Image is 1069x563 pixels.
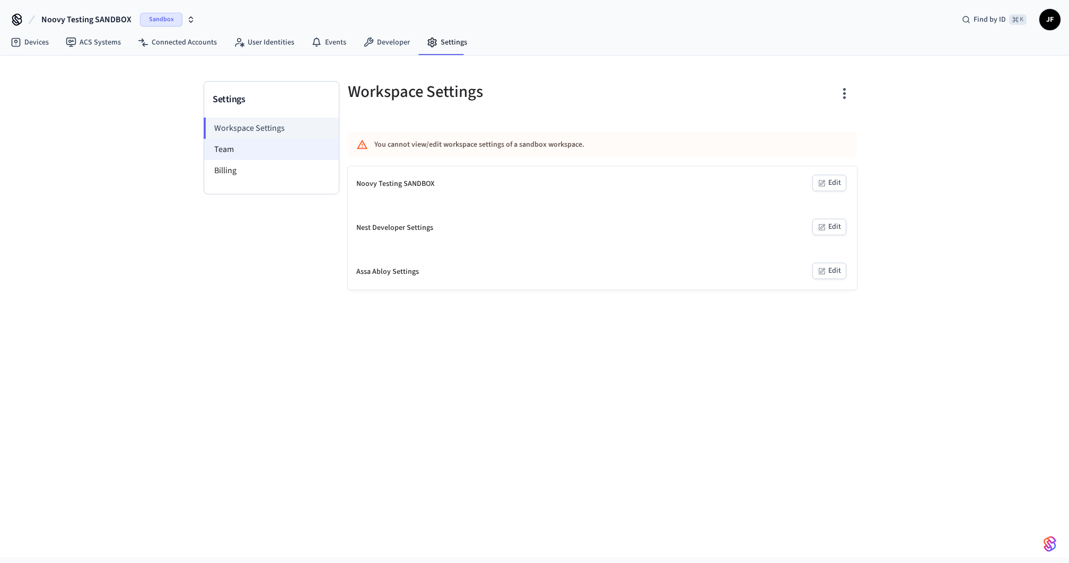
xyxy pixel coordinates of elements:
[140,13,182,26] span: Sandbox
[355,33,418,52] a: Developer
[812,175,846,191] button: Edit
[57,33,129,52] a: ACS Systems
[356,222,433,234] div: Nest Developer Settings
[974,14,1006,25] span: Find by ID
[812,219,846,235] button: Edit
[356,178,434,190] div: Noovy Testing SANDBOX
[356,266,419,278] div: Assa Abloy Settings
[1039,9,1061,30] button: JF
[225,33,303,52] a: User Identities
[1009,14,1027,25] span: ⌘ K
[303,33,355,52] a: Events
[953,10,1035,29] div: Find by ID⌘ K
[213,92,330,107] h3: Settings
[374,135,768,155] div: You cannot view/edit workspace settings of a sandbox workspace.
[204,139,339,160] li: Team
[41,13,132,26] span: Noovy Testing SANDBOX
[2,33,57,52] a: Devices
[204,118,339,139] li: Workspace Settings
[348,81,596,103] h5: Workspace Settings
[204,160,339,181] li: Billing
[129,33,225,52] a: Connected Accounts
[812,263,846,279] button: Edit
[1040,10,1059,29] span: JF
[1044,535,1056,552] img: SeamLogoGradient.69752ec5.svg
[418,33,476,52] a: Settings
